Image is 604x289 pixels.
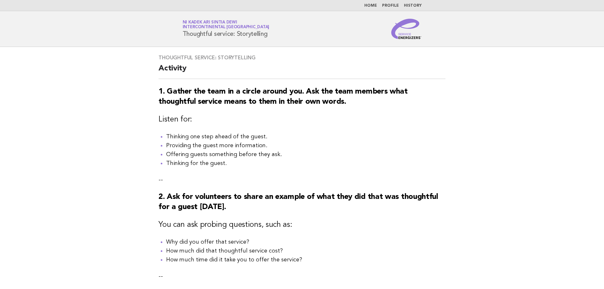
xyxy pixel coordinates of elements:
[166,132,445,141] li: Thinking one step ahead of the guest.
[159,88,408,106] strong: 1. Gather the team in a circle around you. Ask the team members what thoughtful service means to ...
[166,255,445,264] li: How much time did it take you to offer the service?
[159,175,445,184] p: --
[404,4,422,8] a: History
[382,4,399,8] a: Profile
[166,238,445,246] li: Why did you offer that service?
[183,21,270,37] h1: Thoughtful service: Storytelling
[183,25,270,30] span: InterContinental [GEOGRAPHIC_DATA]
[159,220,445,230] h3: You can ask probing questions, such as:
[159,63,445,79] h2: Activity
[159,272,445,281] p: --
[166,246,445,255] li: How much did that thoughtful service cost?
[159,193,438,211] strong: 2. Ask for volunteers to share an example of what they did that was thoughtful for a guest [DATE].
[166,141,445,150] li: Providing the guest more information.
[166,159,445,168] li: Thinking for the guest.
[159,115,445,125] h3: Listen for:
[364,4,377,8] a: Home
[391,19,422,39] img: Service Energizers
[159,55,445,61] h3: Thoughtful service: Storytelling
[166,150,445,159] li: Offering guests something before they ask.
[183,20,270,29] a: Ni Kadek Ari Sintia DewiInterContinental [GEOGRAPHIC_DATA]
